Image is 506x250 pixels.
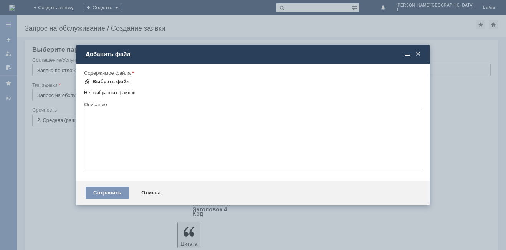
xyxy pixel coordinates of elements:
div: Необходимо удалить отложенные чеки за [DATE] [3,3,112,15]
div: Содержимое файла [84,71,420,76]
span: Свернуть (Ctrl + M) [403,51,411,58]
span: Закрыть [414,51,422,58]
div: Выбрать файл [93,79,130,85]
div: Нет выбранных файлов [84,87,422,96]
div: Описание [84,102,420,107]
div: Добавить файл [86,51,422,58]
